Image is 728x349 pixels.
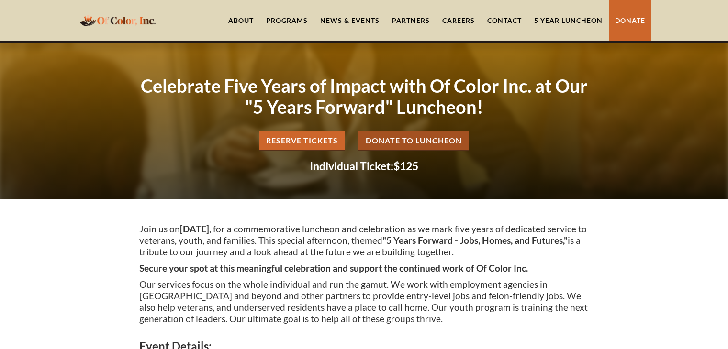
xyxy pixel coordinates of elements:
[180,223,209,234] strong: [DATE]
[266,16,308,25] div: Programs
[382,235,568,246] strong: "5 Years Forward - Jobs, Homes, and Futures,"
[259,131,345,151] a: Reserve Tickets
[139,161,589,172] h2: $125
[139,262,528,273] strong: Secure your spot at this meaningful celebration and support the continued work of Of Color Inc.
[139,223,589,258] p: Join us on , for a commemorative luncheon and celebration as we mark five years of dedicated serv...
[139,279,589,325] p: Our services focus on the whole individual and run the gamut. We work with employment agencies in...
[358,131,469,151] a: Donate to Luncheon
[141,75,588,118] strong: Celebrate Five Years of Impact with Of Color Inc. at Our "5 Years Forward" Luncheon!
[310,159,393,173] strong: Individual Ticket:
